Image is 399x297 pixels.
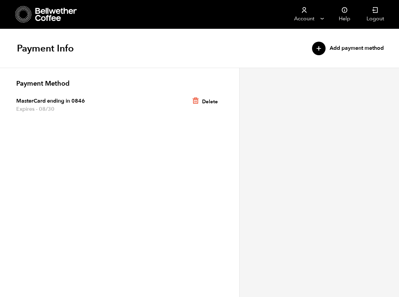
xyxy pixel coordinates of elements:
[312,42,384,55] a: +Add payment method
[187,93,223,107] a: Delete
[312,42,326,55] div: +
[16,80,223,88] h2: Payment Method
[16,97,223,105] span: MasterCard ending in 0846
[16,105,223,113] span: Expires - 08/30
[17,42,74,55] h1: Payment Info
